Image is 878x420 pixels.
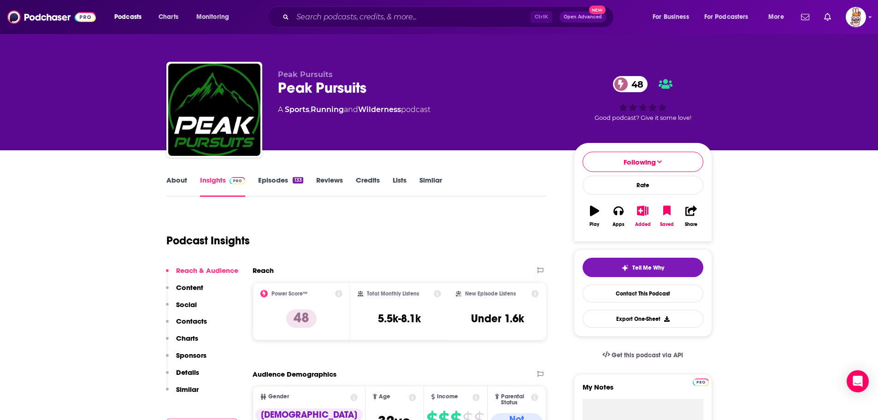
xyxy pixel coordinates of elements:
[685,222,697,227] div: Share
[176,385,199,394] p: Similar
[768,11,784,24] span: More
[762,10,796,24] button: open menu
[613,76,648,92] a: 48
[176,351,206,360] p: Sponsors
[309,105,311,114] span: ,
[176,317,207,325] p: Contacts
[646,10,701,24] button: open menu
[196,11,229,24] span: Monitoring
[278,104,430,115] div: A podcast
[316,176,343,197] a: Reviews
[847,370,869,392] div: Open Intercom Messenger
[166,283,203,300] button: Content
[367,290,419,297] h2: Total Monthly Listens
[176,368,199,377] p: Details
[159,11,178,24] span: Charts
[583,284,703,302] a: Contact This Podcast
[631,200,654,233] button: Added
[595,344,691,367] a: Get this podcast via API
[168,64,260,156] img: Peak Pursuits
[846,7,866,27] button: Show profile menu
[253,266,274,275] h2: Reach
[693,377,709,386] a: Pro website
[589,6,606,14] span: New
[437,394,458,400] span: Income
[583,258,703,277] button: tell me why sparkleTell Me Why
[268,394,289,400] span: Gender
[635,222,651,227] div: Added
[797,9,813,25] a: Show notifications dropdown
[276,6,623,28] div: Search podcasts, credits, & more...
[679,200,703,233] button: Share
[589,222,599,227] div: Play
[176,334,198,343] p: Charts
[574,70,712,127] div: 48Good podcast? Give it some love!
[419,176,442,197] a: Similar
[271,290,307,297] h2: Power Score™
[846,7,866,27] img: User Profile
[200,176,246,197] a: InsightsPodchaser Pro
[653,11,689,24] span: For Business
[846,7,866,27] span: Logged in as Nouel
[278,70,333,79] span: Peak Pursuits
[501,394,530,406] span: Parental Status
[166,351,206,368] button: Sponsors
[564,15,602,19] span: Open Advanced
[820,9,835,25] a: Show notifications dropdown
[253,370,336,379] h2: Audience Demographics
[190,10,241,24] button: open menu
[166,368,199,385] button: Details
[607,200,631,233] button: Apps
[583,310,703,328] button: Export One-Sheet
[660,222,674,227] div: Saved
[108,10,153,24] button: open menu
[230,177,246,184] img: Podchaser Pro
[379,394,390,400] span: Age
[704,11,748,24] span: For Podcasters
[166,385,199,402] button: Similar
[393,176,407,197] a: Lists
[176,266,238,275] p: Reach & Audience
[612,351,683,359] span: Get this podcast via API
[166,300,197,317] button: Social
[153,10,184,24] a: Charts
[693,379,709,386] img: Podchaser Pro
[595,114,691,121] span: Good podcast? Give it some love!
[293,177,303,183] div: 133
[176,283,203,292] p: Content
[583,383,703,399] label: My Notes
[698,10,762,24] button: open menu
[176,300,197,309] p: Social
[344,105,358,114] span: and
[465,290,516,297] h2: New Episode Listens
[285,105,309,114] a: Sports
[356,176,380,197] a: Credits
[166,266,238,283] button: Reach & Audience
[583,152,703,172] button: Following
[655,200,679,233] button: Saved
[378,312,421,325] h3: 5.5k-8.1k
[166,176,187,197] a: About
[471,312,524,325] h3: Under 1.6k
[7,8,96,26] img: Podchaser - Follow, Share and Rate Podcasts
[166,334,198,351] button: Charts
[622,76,648,92] span: 48
[166,234,250,248] h1: Podcast Insights
[560,12,606,23] button: Open AdvancedNew
[530,11,552,23] span: Ctrl K
[286,309,317,328] p: 48
[311,105,344,114] a: Running
[624,158,656,166] span: Following
[621,264,629,272] img: tell me why sparkle
[583,176,703,195] div: Rate
[293,10,530,24] input: Search podcasts, credits, & more...
[258,176,303,197] a: Episodes133
[114,11,141,24] span: Podcasts
[166,317,207,334] button: Contacts
[613,222,625,227] div: Apps
[583,200,607,233] button: Play
[358,105,401,114] a: Wilderness
[632,264,664,272] span: Tell Me Why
